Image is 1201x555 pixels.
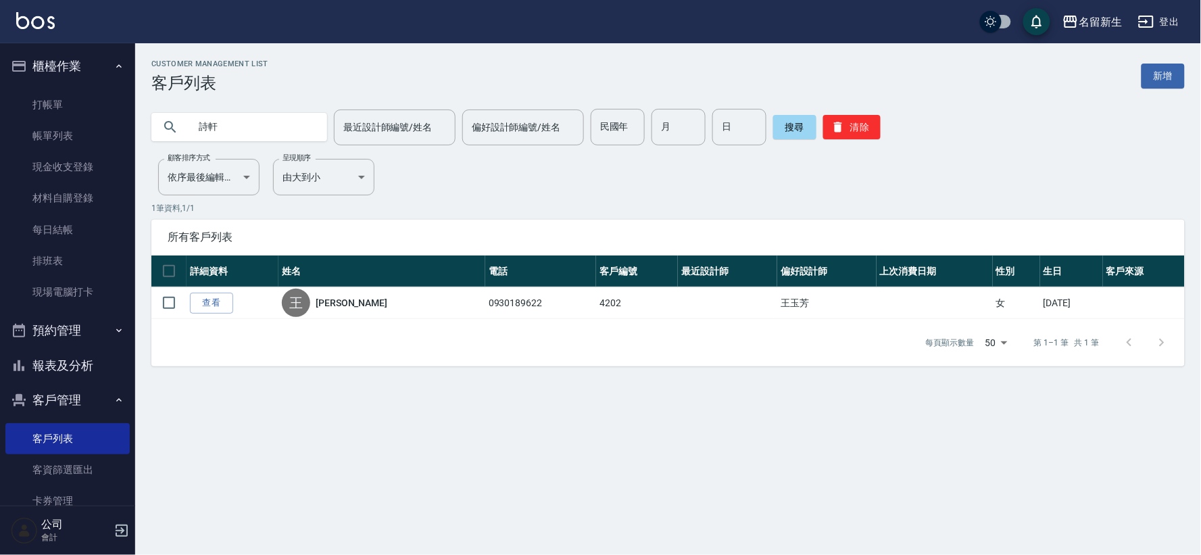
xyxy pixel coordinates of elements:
[1034,337,1100,349] p: 第 1–1 筆 共 1 筆
[1040,287,1103,319] td: [DATE]
[596,287,678,319] td: 4202
[151,202,1185,214] p: 1 筆資料, 1 / 1
[773,115,816,139] button: 搜尋
[189,109,316,145] input: 搜尋關鍵字
[1103,256,1185,287] th: 客戶來源
[596,256,678,287] th: 客戶編號
[877,256,993,287] th: 上次消費日期
[5,485,130,516] a: 卡券管理
[993,256,1040,287] th: 性別
[5,183,130,214] a: 材料自購登錄
[678,256,777,287] th: 最近設計師
[5,151,130,183] a: 現金收支登錄
[5,245,130,276] a: 排班表
[151,59,268,68] h2: Customer Management List
[282,289,310,317] div: 王
[980,324,1012,361] div: 50
[5,348,130,383] button: 報表及分析
[5,120,130,151] a: 帳單列表
[5,313,130,348] button: 預約管理
[158,159,260,195] div: 依序最後編輯時間
[777,256,877,287] th: 偏好設計師
[41,518,110,531] h5: 公司
[168,153,210,163] label: 顧客排序方式
[273,159,374,195] div: 由大到小
[278,256,485,287] th: 姓名
[823,115,881,139] button: 清除
[1057,8,1127,36] button: 名留新生
[151,74,268,93] h3: 客戶列表
[5,89,130,120] a: 打帳單
[1040,256,1103,287] th: 生日
[485,256,597,287] th: 電話
[1133,9,1185,34] button: 登出
[926,337,975,349] p: 每頁顯示數量
[5,276,130,308] a: 現場電腦打卡
[5,383,130,418] button: 客戶管理
[1142,64,1185,89] a: 新增
[5,49,130,84] button: 櫃檯作業
[993,287,1040,319] td: 女
[1079,14,1122,30] div: 名留新生
[11,517,38,544] img: Person
[168,231,1169,244] span: 所有客戶列表
[16,12,55,29] img: Logo
[190,293,233,314] a: 查看
[283,153,311,163] label: 呈現順序
[41,531,110,544] p: 會計
[5,454,130,485] a: 客資篩選匯出
[777,287,877,319] td: 王玉芳
[1023,8,1050,35] button: save
[316,296,387,310] a: [PERSON_NAME]
[5,214,130,245] a: 每日結帳
[5,423,130,454] a: 客戶列表
[485,287,597,319] td: 0930189622
[187,256,278,287] th: 詳細資料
